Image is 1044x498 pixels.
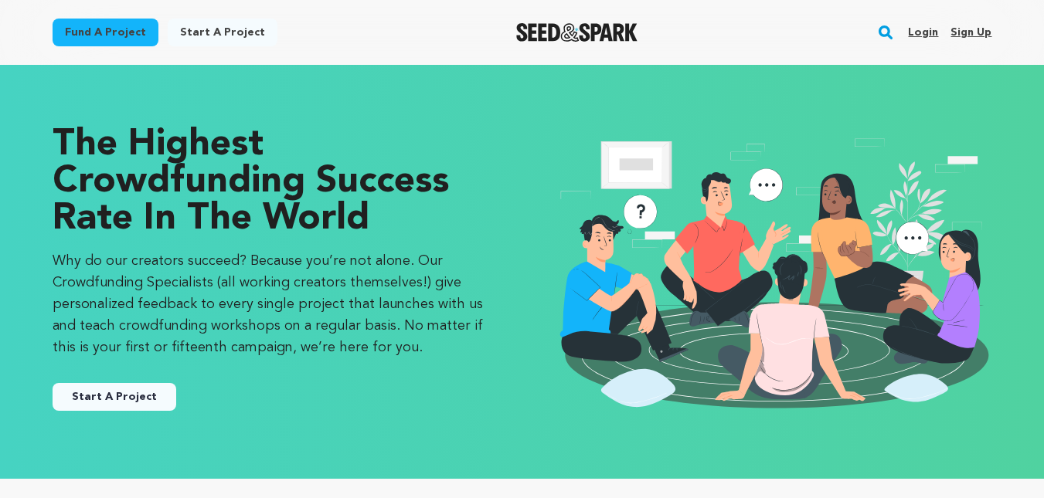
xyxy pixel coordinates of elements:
[168,19,277,46] a: Start a project
[53,127,491,238] p: The Highest Crowdfunding Success Rate in the World
[53,19,158,46] a: Fund a project
[950,20,991,45] a: Sign up
[553,127,992,417] img: seedandspark start project illustration image
[516,23,638,42] a: Seed&Spark Homepage
[516,23,638,42] img: Seed&Spark Logo Dark Mode
[908,20,938,45] a: Login
[53,250,491,358] p: Why do our creators succeed? Because you’re not alone. Our Crowdfunding Specialists (all working ...
[53,383,176,411] a: Start A Project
